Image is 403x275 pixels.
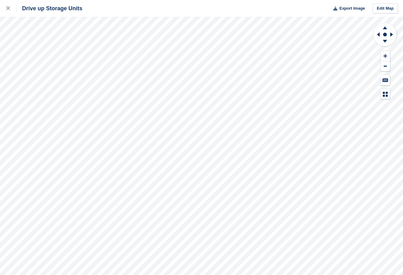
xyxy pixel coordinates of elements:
[381,61,390,72] button: Zoom Out
[381,51,390,61] button: Zoom In
[16,5,82,12] div: Drive up Storage Units
[381,89,390,99] button: Map Legend
[373,3,398,14] a: Edit Map
[339,5,365,12] span: Export Image
[381,75,390,85] button: Keyboard Shortcuts
[330,3,365,14] button: Export Image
